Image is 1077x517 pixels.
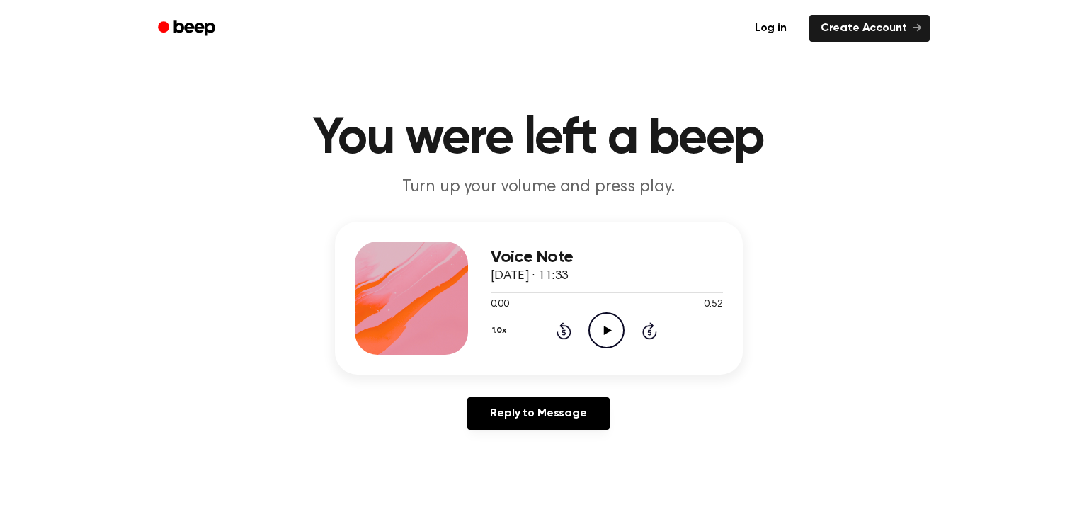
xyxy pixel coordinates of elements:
span: 0:00 [491,297,509,312]
a: Log in [741,12,801,45]
button: 1.0x [491,319,512,343]
span: [DATE] · 11:33 [491,270,569,283]
a: Beep [148,15,228,42]
h1: You were left a beep [176,113,901,164]
a: Reply to Message [467,397,609,430]
a: Create Account [809,15,930,42]
h3: Voice Note [491,248,723,267]
p: Turn up your volume and press play. [267,176,811,199]
span: 0:52 [704,297,722,312]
